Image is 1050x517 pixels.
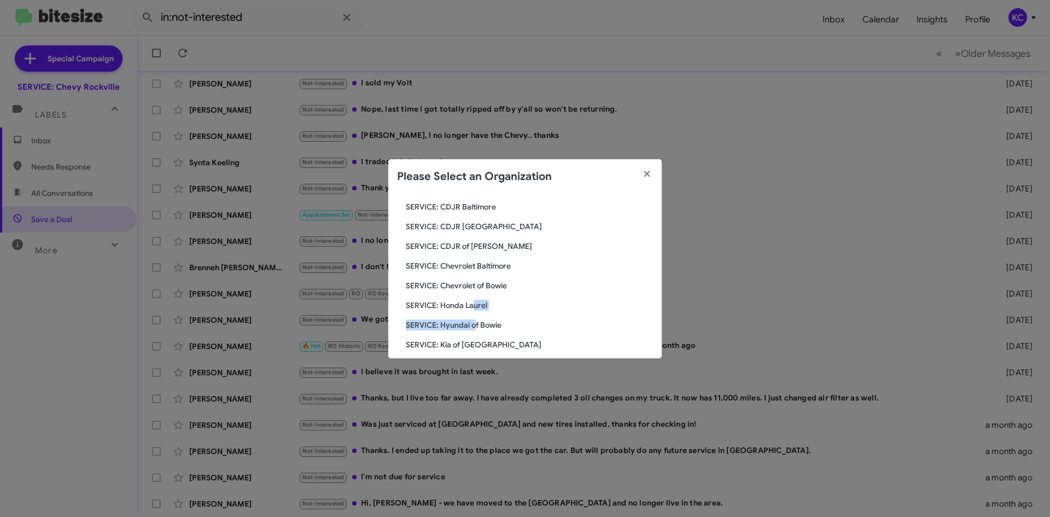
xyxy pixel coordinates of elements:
span: SERVICE: CDJR [GEOGRAPHIC_DATA] [406,221,653,232]
span: SERVICE: Hyundai of Bowie [406,320,653,330]
span: SERVICE: Kia of [GEOGRAPHIC_DATA] [406,339,653,350]
h2: Please Select an Organization [397,168,552,185]
span: SERVICE: Chevrolet of Bowie [406,280,653,291]
span: SERVICE: Honda Laurel [406,300,653,311]
span: SERVICE: Chevrolet Baltimore [406,260,653,271]
span: SERVICE: CDJR of [PERSON_NAME] [406,241,653,252]
span: SERVICE: CDJR Baltimore [406,201,653,212]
